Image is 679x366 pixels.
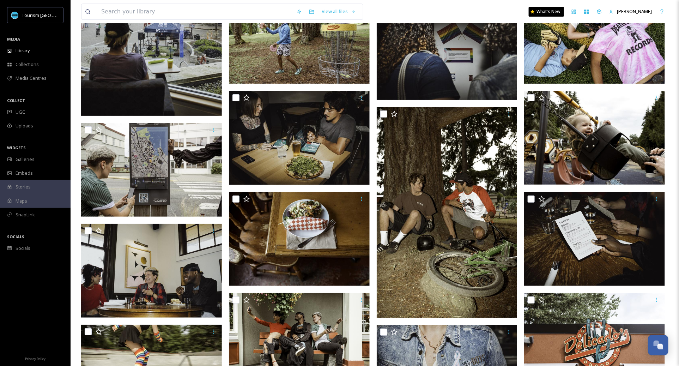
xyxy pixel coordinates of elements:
span: Media Centres [16,75,47,82]
img: TN Aug 2024 web 21.jpg [229,192,370,286]
a: View all files [318,5,359,18]
span: SOCIALS [7,234,24,239]
span: Privacy Policy [25,356,46,361]
img: TN Aug 2024 web 31.jpg [524,91,665,185]
img: TN Aug 2024 web 13.jpg [81,224,222,318]
img: tourism_nanaimo_logo.jpeg [11,12,18,19]
span: Collections [16,61,39,68]
span: Uploads [16,122,33,129]
img: TN Aug 2024 web 30.jpg [229,91,370,185]
a: What's New [529,7,564,17]
span: UGC [16,109,25,115]
span: Embeds [16,170,33,176]
span: SnapLink [16,211,35,218]
button: Open Chat [648,335,668,355]
span: Maps [16,198,27,204]
span: Socials [16,245,30,252]
input: Search your library [98,4,293,19]
span: Tourism [GEOGRAPHIC_DATA] [22,12,85,18]
span: COLLECT [7,98,25,103]
span: WIDGETS [7,145,26,150]
img: TN Aug 2024 web 18.jpg [81,123,222,217]
span: Galleries [16,156,35,163]
a: Privacy Policy [25,354,46,362]
span: [PERSON_NAME] [617,8,652,14]
img: TN Aug 2024 web 28.jpg [377,6,517,100]
span: MEDIA [7,36,20,42]
img: TN Aug 2024 web 7.jpg [377,107,517,318]
img: TN Aug 2024 web 11.jpg [524,192,665,286]
a: [PERSON_NAME] [606,5,656,18]
span: Stories [16,184,31,190]
span: Library [16,47,30,54]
